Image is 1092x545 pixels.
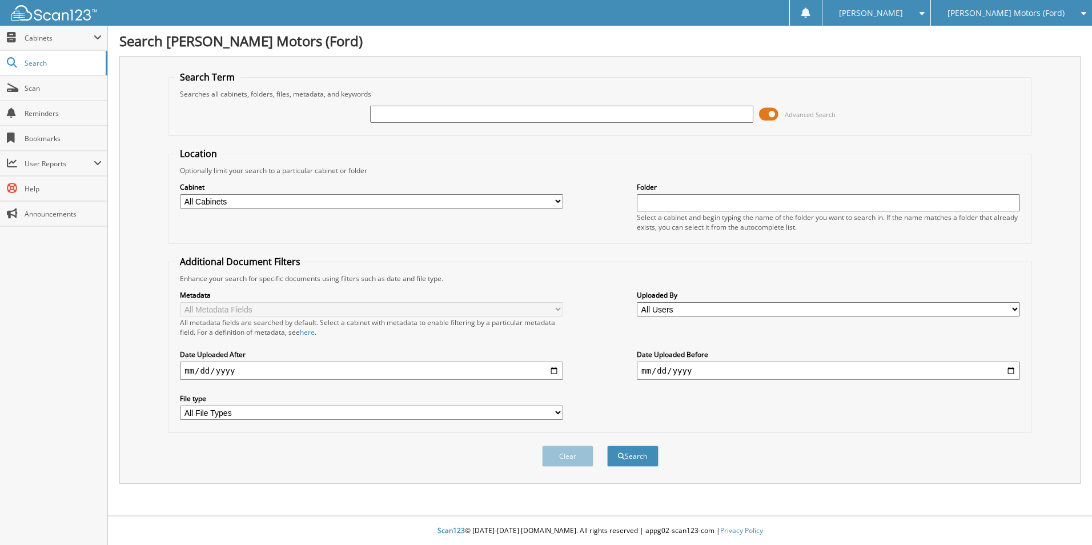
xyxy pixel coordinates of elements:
[637,350,1020,359] label: Date Uploaded Before
[25,109,102,118] span: Reminders
[25,58,100,68] span: Search
[542,446,593,467] button: Clear
[25,159,94,169] span: User Reports
[174,255,306,268] legend: Additional Document Filters
[25,33,94,43] span: Cabinets
[180,350,563,359] label: Date Uploaded After
[785,110,836,119] span: Advanced Search
[180,394,563,403] label: File type
[119,31,1081,50] h1: Search [PERSON_NAME] Motors (Ford)
[174,71,240,83] legend: Search Term
[607,446,659,467] button: Search
[637,290,1020,300] label: Uploaded By
[839,10,903,17] span: [PERSON_NAME]
[180,318,563,337] div: All metadata fields are searched by default. Select a cabinet with metadata to enable filtering b...
[437,526,465,535] span: Scan123
[108,517,1092,545] div: © [DATE]-[DATE] [DOMAIN_NAME]. All rights reserved | appg02-scan123-com |
[174,274,1026,283] div: Enhance your search for specific documents using filters such as date and file type.
[174,147,223,160] legend: Location
[180,182,563,192] label: Cabinet
[174,89,1026,99] div: Searches all cabinets, folders, files, metadata, and keywords
[25,83,102,93] span: Scan
[720,526,763,535] a: Privacy Policy
[180,290,563,300] label: Metadata
[637,362,1020,380] input: end
[637,213,1020,232] div: Select a cabinet and begin typing the name of the folder you want to search in. If the name match...
[25,134,102,143] span: Bookmarks
[11,5,97,21] img: scan123-logo-white.svg
[300,327,315,337] a: here
[25,209,102,219] span: Announcements
[25,184,102,194] span: Help
[174,166,1026,175] div: Optionally limit your search to a particular cabinet or folder
[637,182,1020,192] label: Folder
[180,362,563,380] input: start
[948,10,1065,17] span: [PERSON_NAME] Motors (Ford)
